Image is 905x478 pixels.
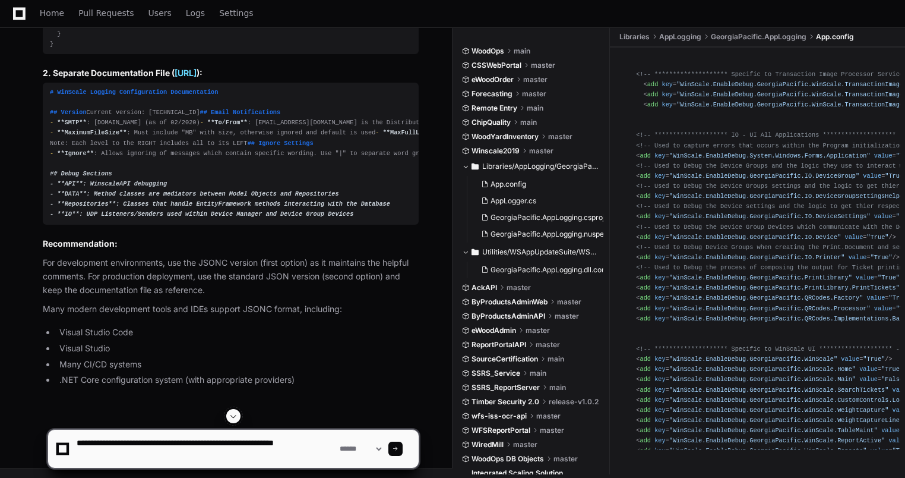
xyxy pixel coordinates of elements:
span: key [654,294,665,301]
span: value [845,234,863,241]
span: master [507,283,531,293]
span: add [640,193,650,200]
span: add [640,356,650,363]
span: add [640,386,650,394]
span: add [640,315,650,322]
span: - [375,129,379,136]
span: add [647,101,658,108]
span: ChipQuality [472,118,511,127]
span: add [640,274,650,281]
span: SSRS_ReportServer [472,383,540,392]
span: "WinScale.EnableDebug.GeorgiaPacific.IO.DeviceSettings" [669,213,871,220]
span: GeorgiaPacific.AppLogging.nuspec [491,229,608,239]
span: SSRS_Service [472,369,520,378]
span: *: Method classes are mediators between Model Objects and Repositories - * [50,190,339,207]
span: master [536,340,560,350]
button: GeorgiaPacific.AppLogging.nuspec [476,226,603,243]
span: GeorgiaPacific.AppLogging.dll.config [491,265,614,275]
span: key [654,376,665,383]
span: key [654,172,665,180]
span: key [662,81,672,88]
span: value [866,294,885,301]
span: "WinScale.EnableDebug.GeorgiaPacific.IO.DeviceGroup" [669,172,859,180]
span: ## Ignore Settings [248,140,314,147]
span: } [50,40,53,48]
span: ReportPortalAPI [472,340,526,350]
span: master [522,89,546,99]
span: master [526,326,550,335]
span: value [874,305,893,312]
span: ByProductsAdminWeb [472,297,548,307]
span: key [654,356,665,363]
span: "WinScale.EnableDebug.GeorgiaPacific.QRCodes.Factory" [669,294,863,301]
span: SourceCertification [472,354,538,364]
span: add [640,172,650,180]
span: eWoodAdmin [472,326,516,335]
button: App.config [476,176,603,193]
span: "WinScale.EnableDebug.GeorgiaPacific.IO.Printer" [669,254,845,261]
span: *Repositories* [61,200,112,207]
span: value [841,356,859,363]
span: main [520,118,537,127]
span: key [654,305,665,312]
button: GeorgiaPacific.AppLogging.csproj [476,209,603,226]
span: - [200,119,204,126]
span: value [859,376,878,383]
span: key [654,213,665,220]
span: Pull Requests [78,10,134,17]
span: "True" [878,274,900,281]
span: "True" [871,254,893,261]
span: add [640,294,650,301]
span: main [527,103,543,113]
span: "WinScale.EnableDebug.GeorgiaPacific.PrintLibrary" [669,274,852,281]
span: Libraries [619,32,650,42]
span: } [57,30,61,37]
span: Home [40,10,64,17]
a: [URL] [175,68,197,78]
li: Many CI/CD systems [56,358,419,372]
li: Visual Studio Code [56,326,419,339]
span: Forecasting [472,89,512,99]
span: Utilities/WSAppUpdateSuite/WSAppUpdater/WSAppUpdater [482,247,601,257]
span: - [50,129,53,136]
span: "WinScale.EnableDebug.GeorgiaPacific.QRCodes.Processor" [669,305,871,312]
span: add [647,91,658,98]
span: < = = /> [636,234,895,241]
span: main [549,383,566,392]
span: main [530,369,546,378]
span: main [514,46,530,56]
button: Utilities/WSAppUpdateSuite/WSAppUpdater/WSAppUpdater [462,243,601,262]
h2: Recommendation: [43,238,419,250]
span: WoodOps [472,46,504,56]
span: key [654,274,665,281]
span: key [654,284,665,291]
span: add [640,152,650,159]
span: Remote Entry [472,103,517,113]
span: "WinScale.EnableDebug.GeorgiaPacific.WinScale.WeightCapture" [669,407,889,414]
span: ## Email Notifications [200,109,281,116]
p: For development environments, use the JSONC version (first option) as it maintains the helpful co... [43,256,419,297]
span: "WinScale.EnableDebug.GeorgiaPacific.IO.Device" [669,234,841,241]
span: add [640,213,650,220]
span: ## Version [50,109,87,116]
span: value [856,274,874,281]
button: GeorgiaPacific.AppLogging.dll.config [476,262,603,278]
span: key [662,91,672,98]
span: AckAPI [472,283,497,293]
span: < = = /> [636,356,892,363]
span: Settings [219,10,253,17]
span: add [640,366,650,373]
span: key [654,152,665,159]
span: "WinScale.EnableDebug.GeorgiaPacific.WinScale" [669,356,837,363]
span: eWoodOrder [472,75,514,84]
span: add [647,81,658,88]
span: add [640,397,650,404]
p: Many modern development tools and IDEs support JSONC format, including: [43,303,419,316]
span: "WinScale.EnableDebug.GeorgiaPacific.PrintLibrary.PrintTickets" [669,284,900,291]
button: AppLogger.cs [476,193,603,209]
span: key [654,397,665,404]
span: GeorgiaPacific.AppLogging [711,32,806,42]
span: "True" [867,234,889,241]
span: WoodYardInventory [472,132,539,141]
span: "True" [863,356,885,363]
